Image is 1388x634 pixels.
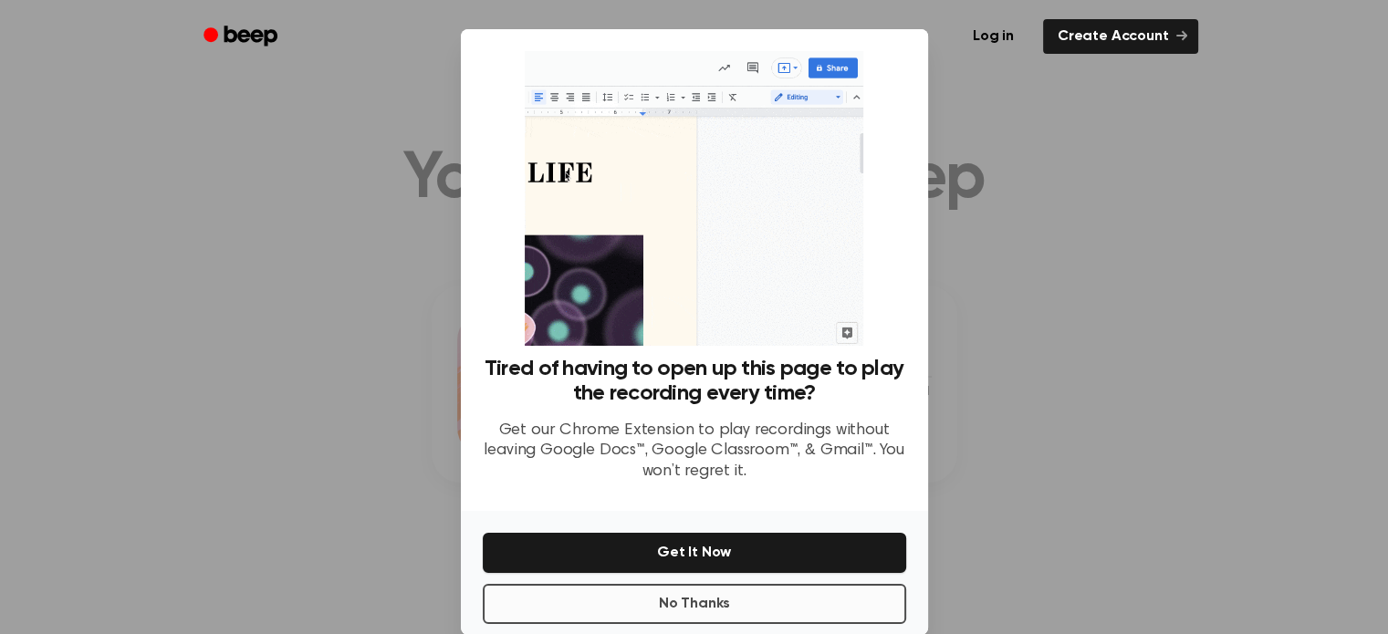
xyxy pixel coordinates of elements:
h3: Tired of having to open up this page to play the recording every time? [483,357,906,406]
a: Beep [191,19,294,55]
button: No Thanks [483,584,906,624]
a: Create Account [1043,19,1198,54]
img: Beep extension in action [525,51,863,346]
p: Get our Chrome Extension to play recordings without leaving Google Docs™, Google Classroom™, & Gm... [483,421,906,483]
button: Get It Now [483,533,906,573]
a: Log in [955,16,1032,57]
